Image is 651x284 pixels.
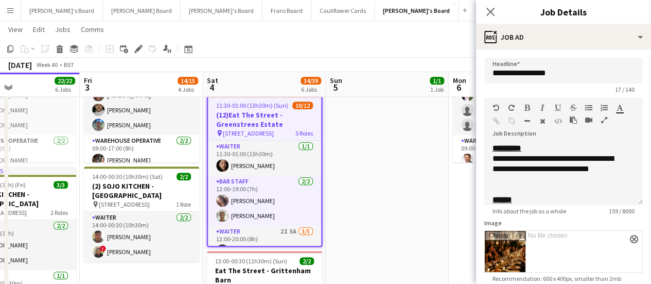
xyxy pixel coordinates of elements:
button: [PERSON_NAME]'s Board [21,1,103,21]
span: 14:00-00:30 (10h30m) (Sat) [92,173,163,180]
span: Edit [33,25,45,34]
span: 2 Roles [50,209,68,216]
button: Horizontal Line [523,117,531,125]
button: Clear Formatting [539,117,546,125]
span: ! [100,245,106,252]
span: 2/2 [177,173,191,180]
app-card-role: Warehouse Operative2/209:00-17:00 (8h)[PERSON_NAME] [453,135,568,188]
button: Strikethrough [570,104,577,112]
div: [DATE] [8,60,32,70]
span: 10/12 [292,102,313,109]
span: Jobs [55,25,71,34]
button: Undo [492,104,500,112]
span: Week 40 [34,61,60,69]
span: Comms [81,25,104,34]
div: Job Ad [476,25,651,49]
h3: (12)Eat The Street -Greenstrees Estate [208,110,321,129]
button: Italic [539,104,546,112]
a: View [4,23,27,36]
a: Jobs [51,23,75,36]
button: Insert video [585,116,592,124]
span: 1/1 [430,77,444,85]
span: Sat [207,76,218,85]
div: BST [64,61,74,69]
span: 3 [82,81,92,93]
button: [PERSON_NAME]'s Board [181,1,262,21]
span: Info about the job as a whole [484,207,574,215]
a: Edit [29,23,49,36]
button: Frans Board [262,1,311,21]
span: 6 [451,81,466,93]
span: 5 [328,81,342,93]
span: Sun [330,76,342,85]
button: Fullscreen [601,116,608,124]
app-card-role: Waiter2/214:00-00:30 (10h30m)[PERSON_NAME]![PERSON_NAME] [84,212,199,262]
button: Text Color [616,104,623,112]
span: Recommendation: 600 x 400px, smaller than 2mb [484,275,629,282]
app-card-role: BAR STAFF2/212:00-19:00 (7h)[PERSON_NAME][PERSON_NAME] [208,176,321,226]
div: 4 Jobs [178,86,198,93]
a: Comms [77,23,108,36]
span: 159 / 8000 [601,207,643,215]
span: Fri [84,76,92,85]
span: View [8,25,23,34]
span: 17 / 140 [607,86,643,93]
span: 34/39 [301,77,321,85]
div: 6 Jobs [301,86,321,93]
app-card-role: Waiter1/111:30-01:00 (13h30m)[PERSON_NAME] [208,141,321,176]
span: 2/2 [300,257,314,265]
button: Cauliflower Cards [311,1,375,21]
span: [STREET_ADDRESS] [99,201,150,208]
span: 13:00-00:30 (11h30m) (Sun) [215,257,287,265]
span: 22/22 [55,77,75,85]
button: Underline [554,104,561,112]
span: 5 Roles [295,129,313,137]
span: 3/3 [54,181,68,189]
div: 1 Job [430,86,444,93]
span: 1 Role [176,201,191,208]
button: [PERSON_NAME] Board [103,1,181,21]
h3: Job Details [476,5,651,19]
div: 6 Jobs [55,86,75,93]
span: 4 [205,81,218,93]
button: Paste as plain text [570,116,577,124]
button: Redo [508,104,515,112]
app-job-card: 14:00-00:30 (10h30m) (Sat)2/2(2) SOJO KITCHEN - [GEOGRAPHIC_DATA] [STREET_ADDRESS]1 RoleWaiter2/2... [84,166,199,262]
span: 11:30-01:00 (13h30m) (Sun) [216,102,288,109]
button: HTML Code [554,117,561,125]
button: Unordered List [585,104,592,112]
button: Bold [523,104,531,112]
h3: (2) SOJO KITCHEN - [GEOGRAPHIC_DATA] [84,181,199,200]
span: [STREET_ADDRESS] [223,129,274,137]
app-card-role: Warehouse Operative2/209:00-17:00 (8h)[PERSON_NAME] [84,135,199,185]
app-job-card: 11:30-01:00 (13h30m) (Sun)10/12(12)Eat The Street -Greenstrees Estate [STREET_ADDRESS]5 RolesWait... [207,94,322,247]
span: 14/15 [178,77,198,85]
button: Ordered List [601,104,608,112]
span: Mon [453,76,466,85]
button: [PERSON_NAME]'s Board [375,1,459,21]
